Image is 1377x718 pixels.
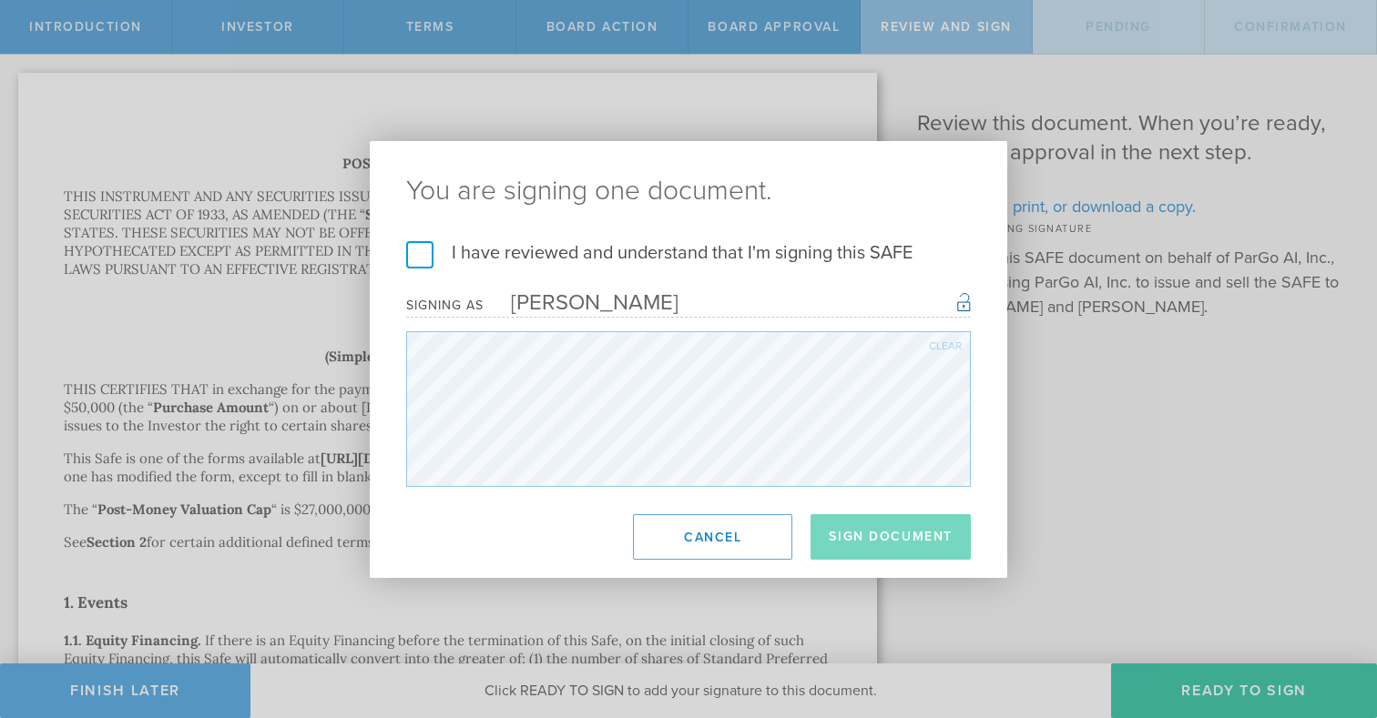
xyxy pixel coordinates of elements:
[811,514,971,560] button: Sign Document
[406,241,971,265] label: I have reviewed and understand that I'm signing this SAFE
[406,298,484,313] div: Signing as
[484,289,678,316] div: [PERSON_NAME]
[406,177,971,205] ng-pluralize: You are signing one document.
[633,514,792,560] button: Cancel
